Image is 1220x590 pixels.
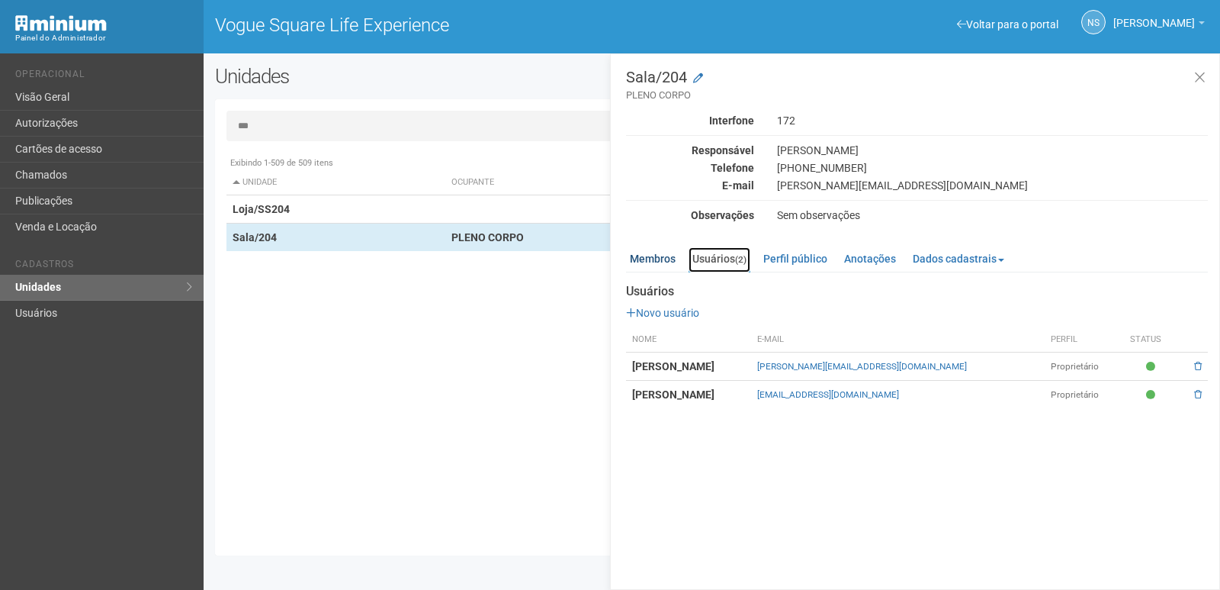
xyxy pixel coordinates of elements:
[632,388,714,401] strong: [PERSON_NAME]
[445,170,845,195] th: Ocupante: activate to sort column ascending
[1113,19,1205,31] a: [PERSON_NAME]
[615,114,766,127] div: Interfone
[451,231,524,243] strong: PLENO CORPO
[757,389,899,400] a: [EMAIL_ADDRESS][DOMAIN_NAME]
[1045,381,1124,409] td: Proprietário
[1113,2,1195,29] span: Nicolle Silva
[735,254,746,265] small: (2)
[626,327,751,353] th: Nome
[233,231,277,243] strong: Sala/204
[615,208,766,222] div: Observações
[626,307,699,319] a: Novo usuário
[766,179,1219,192] div: [PERSON_NAME][EMAIL_ADDRESS][DOMAIN_NAME]
[766,114,1219,127] div: 172
[1045,327,1124,353] th: Perfil
[226,170,446,195] th: Unidade: activate to sort column descending
[766,161,1219,175] div: [PHONE_NUMBER]
[751,327,1045,353] th: E-mail
[626,247,679,270] a: Membros
[15,69,192,85] li: Operacional
[626,89,1208,102] small: PLENO CORPO
[226,156,1197,170] div: Exibindo 1-509 de 509 itens
[909,247,1008,270] a: Dados cadastrais
[689,247,750,272] a: Usuários(2)
[1124,327,1181,353] th: Status
[233,203,290,215] strong: Loja/SS204
[840,247,900,270] a: Anotações
[693,71,703,86] a: Modificar a unidade
[215,15,701,35] h1: Vogue Square Life Experience
[632,360,714,372] strong: [PERSON_NAME]
[1146,388,1159,401] span: Ativo
[626,69,1208,102] h3: Sala/204
[15,31,192,45] div: Painel do Administrador
[766,143,1219,157] div: [PERSON_NAME]
[957,18,1058,31] a: Voltar para o portal
[15,15,107,31] img: Minium
[759,247,831,270] a: Perfil público
[1045,353,1124,381] td: Proprietário
[1081,10,1106,34] a: NS
[615,179,766,192] div: E-mail
[215,65,616,88] h2: Unidades
[615,161,766,175] div: Telefone
[766,208,1219,222] div: Sem observações
[15,259,192,275] li: Cadastros
[615,143,766,157] div: Responsável
[757,361,967,372] a: [PERSON_NAME][EMAIL_ADDRESS][DOMAIN_NAME]
[626,285,1208,298] strong: Usuários
[1146,360,1159,373] span: Ativo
